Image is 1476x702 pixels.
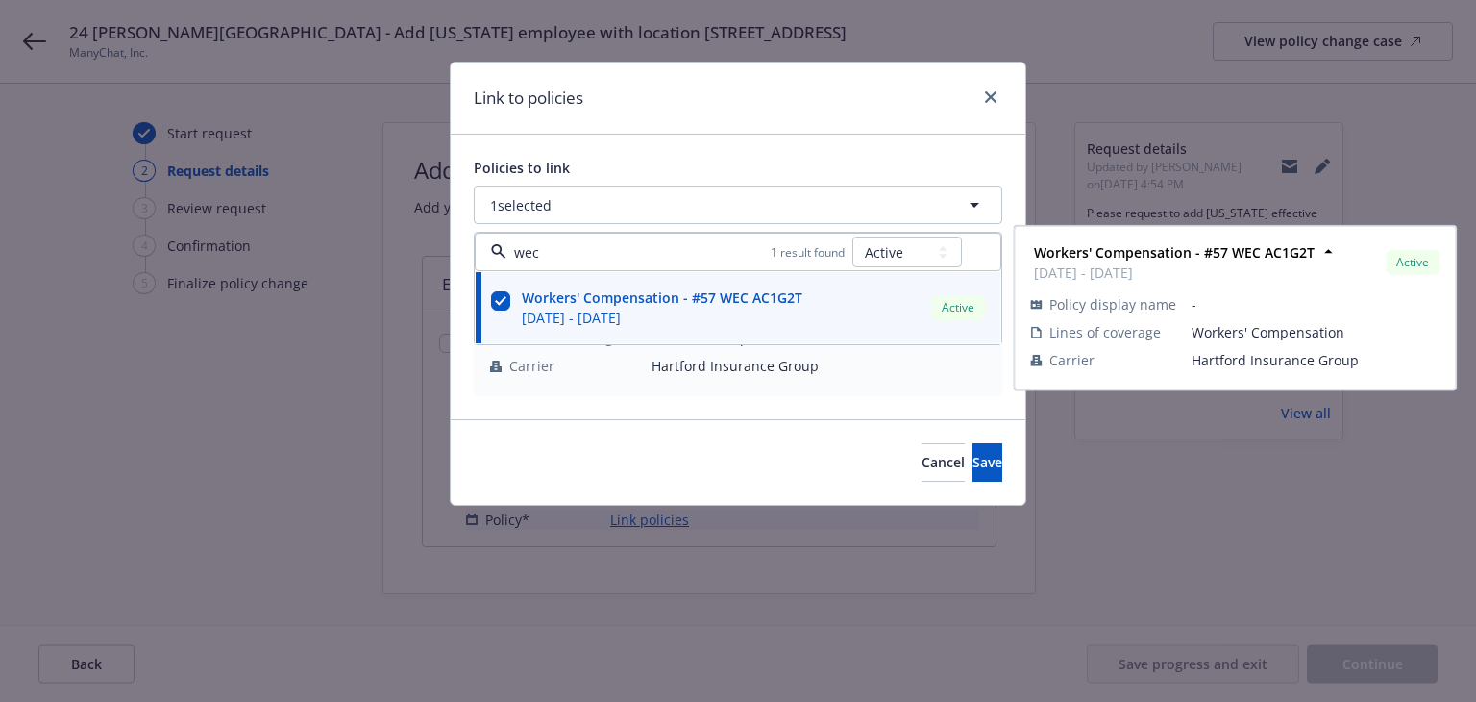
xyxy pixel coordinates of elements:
[652,356,986,376] span: Hartford Insurance Group
[1034,263,1315,283] span: [DATE] - [DATE]
[522,308,802,328] span: [DATE] - [DATE]
[522,288,802,307] strong: Workers' Compensation - #57 WEC AC1G2T
[474,186,1002,224] button: 1selected
[922,443,965,482] button: Cancel
[771,244,845,261] span: 1 result found
[972,453,1002,471] span: Save
[972,443,1002,482] button: Save
[474,86,583,111] h1: Link to policies
[1049,294,1176,314] span: Policy display name
[506,242,771,263] input: Filter by keyword
[490,195,552,215] span: 1 selected
[979,86,1002,109] a: close
[939,299,977,316] span: Active
[1192,294,1439,314] span: -
[1192,322,1439,342] span: Workers' Compensation
[509,356,554,376] span: Carrier
[1393,254,1432,271] span: Active
[922,453,965,471] span: Cancel
[1192,350,1439,370] span: Hartford Insurance Group
[1049,322,1161,342] span: Lines of coverage
[1049,350,1095,370] span: Carrier
[474,159,570,177] span: Policies to link
[1034,243,1315,262] strong: Workers' Compensation - #57 WEC AC1G2T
